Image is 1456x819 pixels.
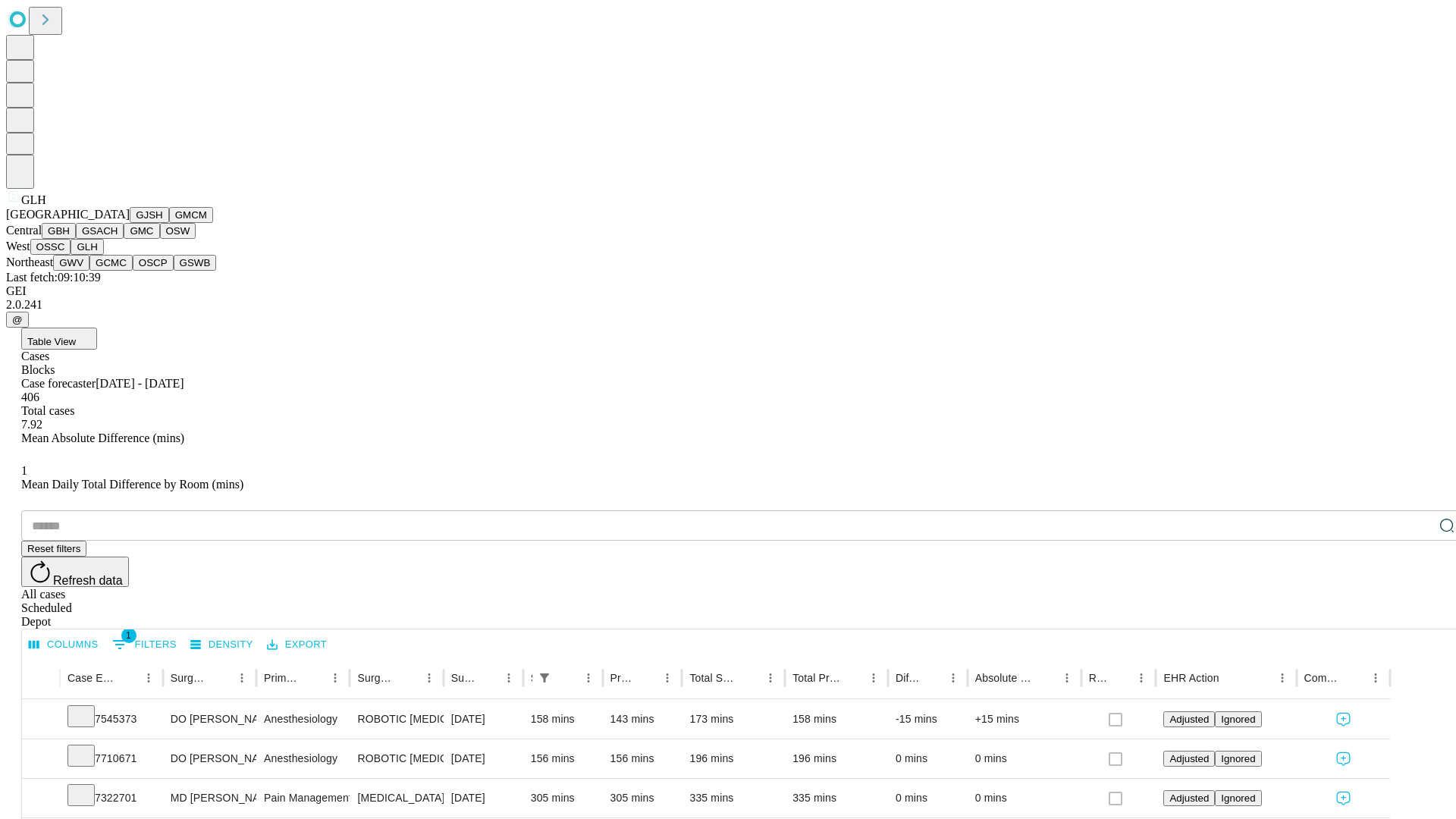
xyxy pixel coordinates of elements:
[451,739,516,778] div: [DATE]
[498,667,519,689] button: Menu
[21,478,243,491] span: Mean Daily Total Difference by Room (mins)
[1163,672,1219,684] div: EHR Action
[1056,667,1078,689] button: Menu
[451,672,475,684] div: Surgery Date
[896,739,960,778] div: 0 mins
[739,667,760,689] button: Sort
[842,667,863,689] button: Sort
[531,672,532,684] div: Scheduled In Room Duration
[264,700,342,739] div: Anesthesiology
[610,739,675,778] div: 156 mins
[30,239,71,255] button: OSSC
[1109,667,1131,689] button: Sort
[896,700,960,739] div: -15 mins
[1221,753,1255,764] span: Ignored
[71,239,103,255] button: GLH
[657,667,678,689] button: Menu
[792,779,880,817] div: 335 mins
[121,628,136,643] span: 1
[1215,751,1261,767] button: Ignored
[689,779,777,817] div: 335 mins
[477,667,498,689] button: Sort
[89,255,133,271] button: GCMC
[451,700,516,739] div: [DATE]
[21,418,42,431] span: 7.92
[21,377,96,390] span: Case forecaster
[6,271,101,284] span: Last fetch: 09:10:39
[689,700,777,739] div: 173 mins
[1169,792,1209,804] span: Adjusted
[76,223,124,239] button: GSACH
[792,672,840,684] div: Total Predicted Duration
[357,672,395,684] div: Surgery Name
[760,667,781,689] button: Menu
[863,667,884,689] button: Menu
[21,431,184,444] span: Mean Absolute Difference (mins)
[303,667,325,689] button: Sort
[1215,790,1261,806] button: Ignored
[21,391,39,403] span: 406
[531,700,595,739] div: 158 mins
[21,193,46,206] span: GLH
[635,667,657,689] button: Sort
[689,672,737,684] div: Total Scheduled Duration
[264,779,342,817] div: Pain Management
[133,255,174,271] button: OSCP
[1089,672,1109,684] div: Resolved in EHR
[6,298,1450,312] div: 2.0.241
[943,667,964,689] button: Menu
[6,312,29,328] button: @
[210,667,231,689] button: Sort
[12,314,23,325] span: @
[30,786,52,812] button: Expand
[1365,667,1386,689] button: Menu
[1169,714,1209,725] span: Adjusted
[174,255,217,271] button: GSWB
[53,574,123,587] span: Refresh data
[30,746,52,773] button: Expand
[397,667,419,689] button: Sort
[792,700,880,739] div: 158 mins
[975,700,1074,739] div: +15 mins
[531,739,595,778] div: 156 mins
[21,557,129,587] button: Refresh data
[1221,667,1242,689] button: Sort
[25,633,102,657] button: Select columns
[130,207,169,223] button: GJSH
[792,739,880,778] div: 196 mins
[96,377,184,390] span: [DATE] - [DATE]
[1163,790,1215,806] button: Adjusted
[171,779,249,817] div: MD [PERSON_NAME] [PERSON_NAME] Md
[1131,667,1152,689] button: Menu
[1344,667,1365,689] button: Sort
[419,667,440,689] button: Menu
[21,541,86,557] button: Reset filters
[21,328,97,350] button: Table View
[53,255,89,271] button: GWV
[1304,672,1342,684] div: Comments
[1215,711,1261,727] button: Ignored
[169,207,213,223] button: GMCM
[160,223,196,239] button: OSW
[6,256,53,268] span: Northeast
[1221,792,1255,804] span: Ignored
[357,700,435,739] div: ROBOTIC [MEDICAL_DATA] KNEE TOTAL
[231,667,253,689] button: Menu
[357,739,435,778] div: ROBOTIC [MEDICAL_DATA] KNEE TOTAL
[67,700,155,739] div: 7545373
[325,667,346,689] button: Menu
[6,284,1450,298] div: GEI
[67,672,115,684] div: Case Epic Id
[21,464,27,477] span: 1
[921,667,943,689] button: Sort
[6,208,130,221] span: [GEOGRAPHIC_DATA]
[171,739,249,778] div: DO [PERSON_NAME] [PERSON_NAME] Do
[6,240,30,253] span: West
[117,667,138,689] button: Sort
[451,779,516,817] div: [DATE]
[1163,751,1215,767] button: Adjusted
[975,779,1074,817] div: 0 mins
[67,779,155,817] div: 7322701
[171,672,209,684] div: Surgeon Name
[534,667,555,689] button: Show filters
